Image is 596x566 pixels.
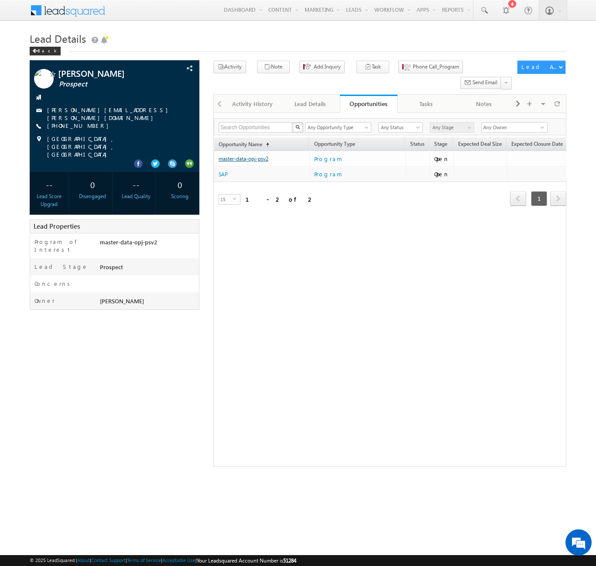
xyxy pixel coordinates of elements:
span: 15 [219,195,233,204]
a: Stage [430,139,452,151]
span: Expected Deal Size [458,141,502,147]
div: 0 [162,176,197,192]
span: © 2025 LeadSquared | | | | | [30,556,296,565]
div: Back [30,47,61,55]
button: Lead Actions [517,61,565,74]
div: Notes [462,99,505,109]
span: 1 [531,191,547,206]
label: Owner [34,297,55,305]
a: Program [314,154,401,164]
a: Back [30,46,65,54]
span: Prospect [59,80,164,89]
span: [PERSON_NAME] [58,69,163,78]
span: (sorted ascending) [262,141,269,148]
span: Any Opportunity Type [305,123,366,131]
span: Any Stage [430,123,472,131]
span: Opportunity Type [310,139,405,151]
span: next [550,191,566,206]
span: Expected Closure Date [511,141,563,147]
a: Show All Items [536,123,547,132]
button: Activity [213,61,246,73]
img: Profile photo [34,69,54,92]
a: master-data-opj-psv2 [219,155,268,162]
span: [GEOGRAPHIC_DATA], [GEOGRAPHIC_DATA], [GEOGRAPHIC_DATA] [47,135,184,158]
a: Activity History [224,95,282,113]
span: Phone Call_Program [413,63,459,71]
div: Opportunities [346,99,391,108]
a: prev [510,192,526,206]
div: Open [434,170,449,178]
span: 51284 [283,557,296,564]
span: select [233,197,240,201]
span: Add Inquiry [314,63,341,71]
a: Opportunities [340,95,397,113]
a: Lead Details [282,95,339,113]
span: Lead Details [30,31,86,45]
div: master-data-opj-psv2 [98,238,199,250]
span: Opportunity Name [219,141,262,148]
button: Task [356,61,389,73]
button: Phone Call_Program [398,61,463,73]
div: Lead Quality [119,192,154,200]
label: Program of Interest [34,238,91,254]
a: Any Status [378,122,423,133]
img: Search [295,125,300,129]
div: Tasks [404,99,447,109]
label: Lead Stage [34,263,88,271]
a: Notes [455,95,513,113]
span: prev [510,191,526,206]
a: Opportunity Name(sorted ascending) [214,139,274,151]
button: Add Inquiry [299,61,345,73]
div: Lead Score Upgrad [32,192,66,208]
a: SAP [219,171,228,178]
div: Lead Details [289,99,332,109]
a: Expected Deal Size [454,139,506,151]
label: Concerns [34,280,73,288]
span: Any Status [379,123,420,131]
em: Start Chat [119,269,158,281]
a: Status [406,139,429,151]
div: -- [32,176,66,192]
a: Tasks [397,95,455,113]
span: [PHONE_NUMBER] [47,122,113,130]
textarea: Type your message and hit 'Enter' [11,81,159,261]
a: About [77,557,90,563]
a: Any Opportunity Type [305,122,371,133]
span: Send Email [473,79,497,86]
div: Scoring [162,192,197,200]
input: Type to Search [481,122,548,133]
a: Program [314,169,401,179]
div: Chat with us now [45,46,147,57]
div: Lead Actions [521,63,558,71]
div: 0 [75,176,110,192]
button: Send Email [460,77,501,89]
a: [PERSON_NAME][EMAIL_ADDRESS][PERSON_NAME][DOMAIN_NAME] [47,106,172,121]
div: 1 - 2 of 2 [246,194,314,204]
a: Contact Support [91,557,126,563]
div: Minimize live chat window [143,4,164,25]
a: Acceptable Use [162,557,195,563]
span: Lead Properties [34,222,80,230]
div: Disengaged [75,192,110,200]
div: -- [119,176,154,192]
div: Activity History [231,99,274,109]
div: Open [434,155,449,163]
a: Expected Closure Date [507,139,567,151]
span: Stage [434,141,447,147]
span: Your Leadsquared Account Number is [197,557,296,564]
a: next [550,192,566,206]
button: Note [257,61,290,73]
a: Any Stage [430,122,474,133]
div: Prospect [98,263,199,275]
a: Terms of Service [127,557,161,563]
img: d_60004797649_company_0_60004797649 [15,46,37,57]
span: [PERSON_NAME] [100,297,144,305]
